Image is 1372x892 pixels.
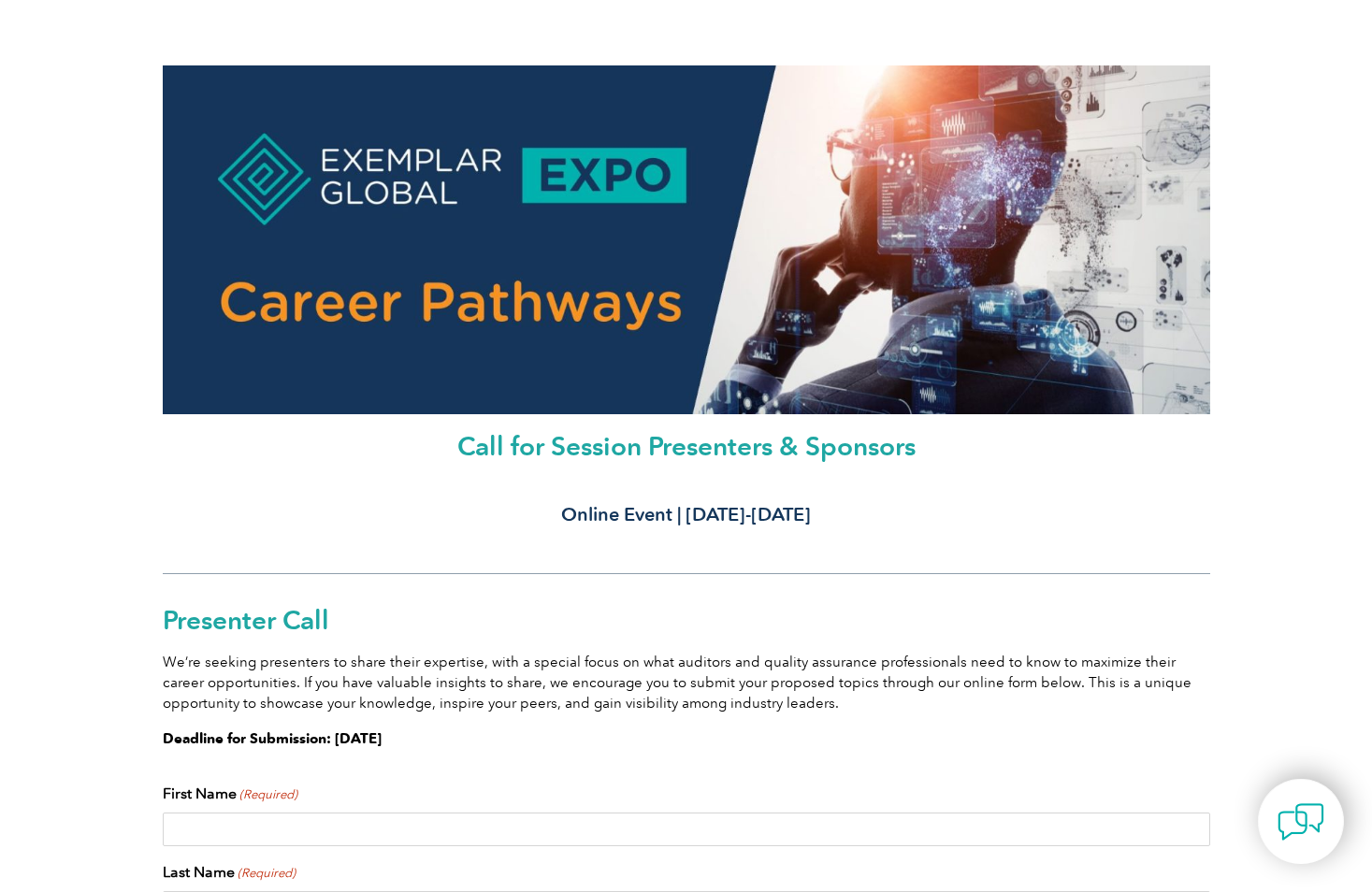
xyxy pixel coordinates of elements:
[163,433,1210,459] h1: Call for Session Presenters & Sponsors
[238,785,297,804] span: (Required)
[1278,798,1324,845] img: contact-chat.png
[163,503,1210,526] h3: Online Event | [DATE]-[DATE]
[163,783,297,805] label: First Name
[163,861,296,884] label: Last Name
[163,65,1210,414] img: career pathways
[163,607,1210,633] h2: Presenter Call
[163,730,382,747] strong: Deadline for Submission: [DATE]
[163,652,1210,713] p: We’re seeking presenters to share their expertise, with a special focus on what auditors and qual...
[236,864,296,883] span: (Required)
